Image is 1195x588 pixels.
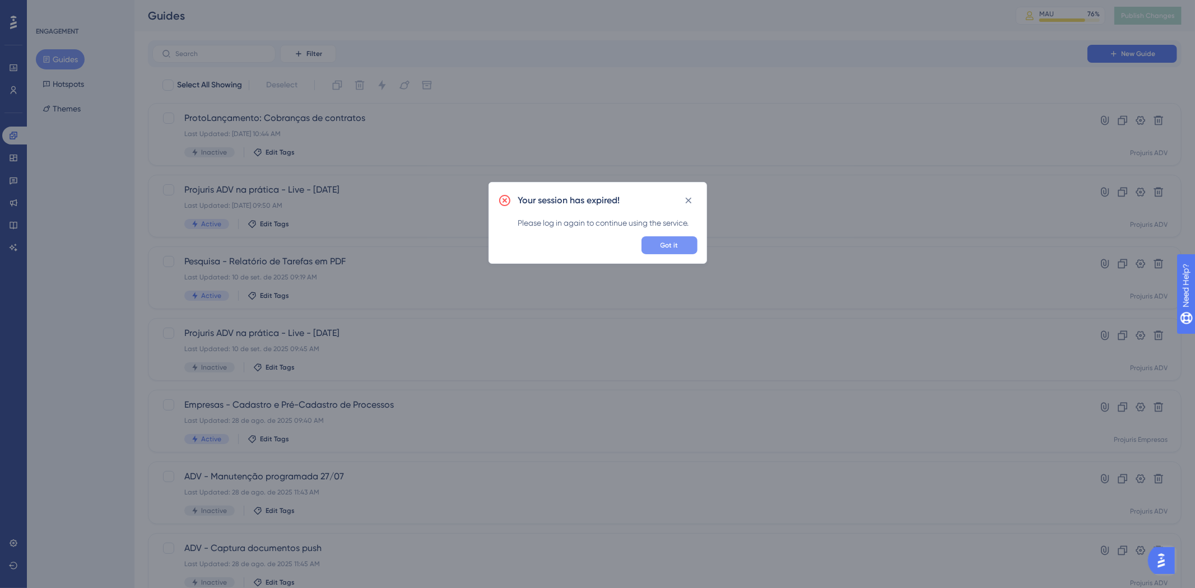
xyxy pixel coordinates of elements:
[1148,544,1182,577] iframe: UserGuiding AI Assistant Launcher
[661,241,678,250] span: Got it
[518,194,620,207] h2: Your session has expired!
[26,3,70,16] span: Need Help?
[518,216,698,230] div: Please log in again to continue using the service.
